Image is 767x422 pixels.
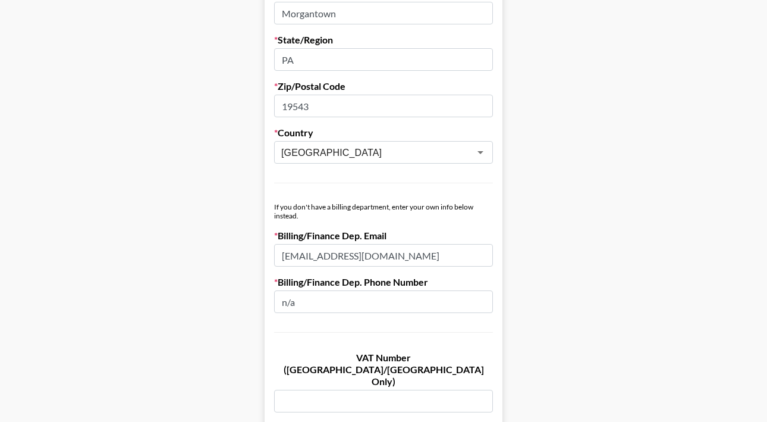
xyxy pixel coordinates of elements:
[274,127,493,139] label: Country
[274,352,493,387] label: VAT Number ([GEOGRAPHIC_DATA]/[GEOGRAPHIC_DATA] Only)
[472,144,489,161] button: Open
[274,34,493,46] label: State/Region
[274,80,493,92] label: Zip/Postal Code
[274,276,493,288] label: Billing/Finance Dep. Phone Number
[274,202,493,220] div: If you don't have a billing department, enter your own info below instead.
[274,230,493,242] label: Billing/Finance Dep. Email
